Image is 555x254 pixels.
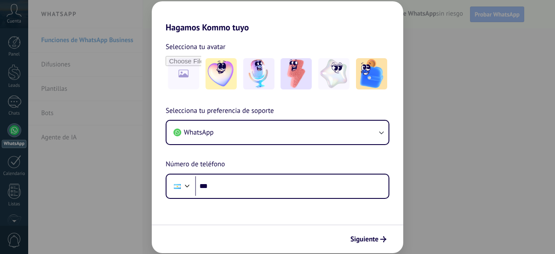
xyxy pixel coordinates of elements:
img: -5.jpeg [356,58,387,89]
span: Número de teléfono [166,159,225,170]
span: Selecciona tu preferencia de soporte [166,106,274,117]
span: Selecciona tu avatar [166,41,225,53]
span: Siguiente [350,236,379,242]
img: -2.jpeg [243,58,274,89]
button: Siguiente [346,232,390,247]
img: -3.jpeg [281,58,312,89]
img: -4.jpeg [318,58,349,89]
div: Argentina: + 54 [169,177,186,195]
img: -1.jpeg [206,58,237,89]
span: WhatsApp [184,128,214,137]
button: WhatsApp [166,121,388,144]
h2: Hagamos Kommo tuyo [152,1,403,33]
